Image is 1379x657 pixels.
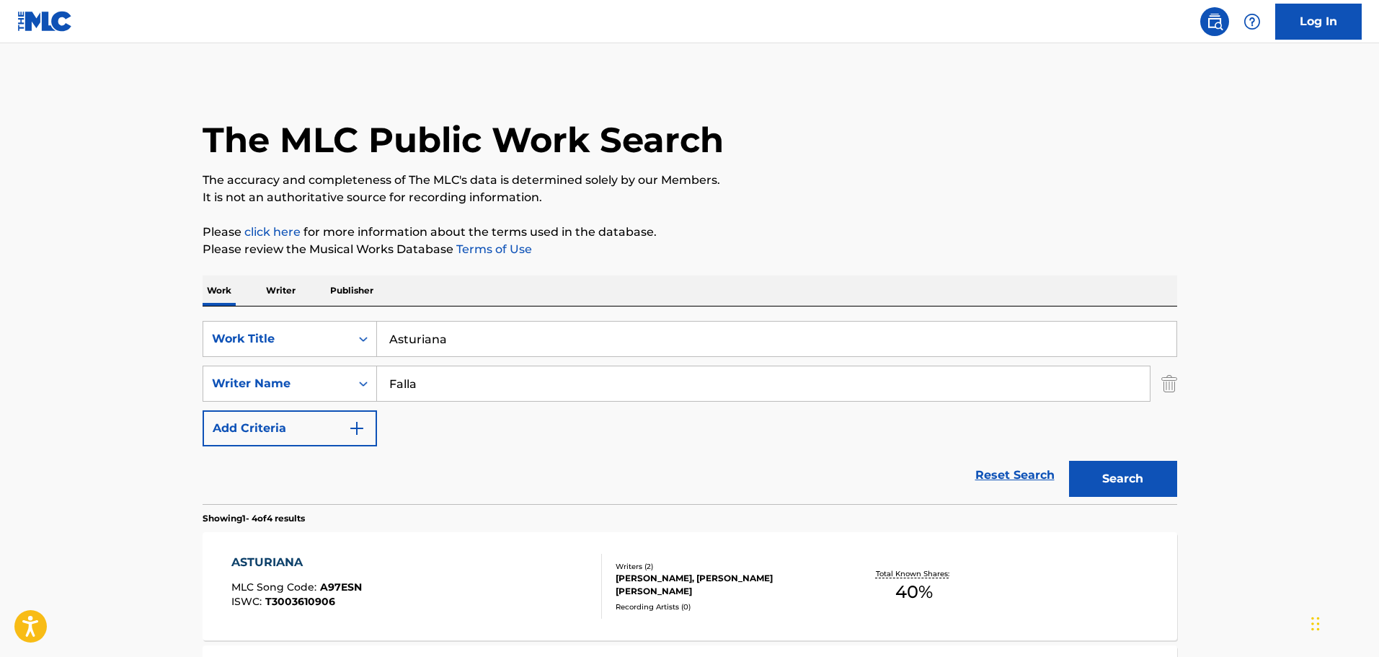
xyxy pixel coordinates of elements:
[203,118,724,162] h1: The MLC Public Work Search
[203,275,236,306] p: Work
[1307,588,1379,657] iframe: Chat Widget
[203,410,377,446] button: Add Criteria
[244,225,301,239] a: click here
[1311,602,1320,645] div: Drag
[320,581,362,594] span: A97ESN
[231,554,362,571] div: ASTURIANA
[212,330,342,348] div: Work Title
[348,420,365,437] img: 9d2ae6d4665cec9f34b9.svg
[895,579,933,605] span: 40 %
[203,241,1177,258] p: Please review the Musical Works Database
[876,568,953,579] p: Total Known Shares:
[1161,366,1177,402] img: Delete Criterion
[203,172,1177,189] p: The accuracy and completeness of The MLC's data is determined solely by our Members.
[203,224,1177,241] p: Please for more information about the terms used in the database.
[968,459,1062,491] a: Reset Search
[212,375,342,392] div: Writer Name
[231,581,320,594] span: MLC Song Code :
[616,572,833,598] div: [PERSON_NAME], [PERSON_NAME] [PERSON_NAME]
[231,595,265,608] span: ISWC :
[262,275,300,306] p: Writer
[616,561,833,572] div: Writers ( 2 )
[453,242,532,256] a: Terms of Use
[203,532,1177,640] a: ASTURIANAMLC Song Code:A97ESNISWC:T3003610906Writers (2)[PERSON_NAME], [PERSON_NAME] [PERSON_NAME...
[1206,13,1223,30] img: search
[265,595,335,608] span: T3003610906
[1200,7,1229,36] a: Public Search
[203,512,305,525] p: Showing 1 - 4 of 4 results
[1238,7,1267,36] div: Help
[1243,13,1261,30] img: help
[326,275,378,306] p: Publisher
[203,189,1177,206] p: It is not an authoritative source for recording information.
[203,321,1177,504] form: Search Form
[1069,461,1177,497] button: Search
[616,601,833,612] div: Recording Artists ( 0 )
[17,11,73,32] img: MLC Logo
[1275,4,1362,40] a: Log In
